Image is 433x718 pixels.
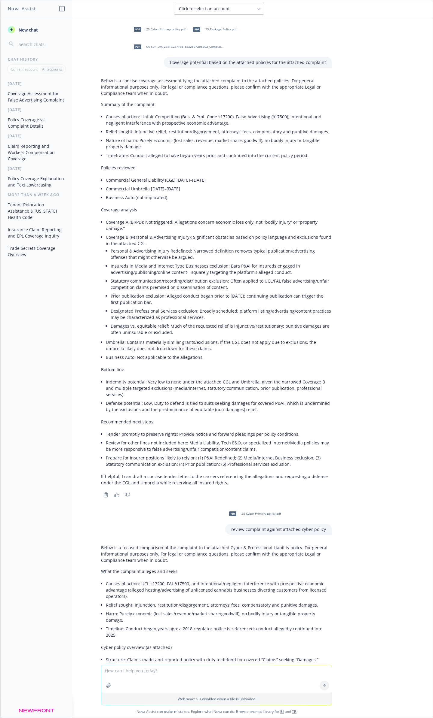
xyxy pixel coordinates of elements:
[1,166,72,171] div: [DATE]
[8,5,36,12] h1: Nova Assist
[280,709,284,714] a: BI
[111,262,332,277] li: Insureds in Media and Internet Type Businesses exclusion: Bars P&AI for insureds engaged in adver...
[146,45,225,49] span: CA_SUP_LAX_25STCV27798_d53280729e302_Complaint (1).pdf
[101,568,332,574] p: What the complaint alleges and seeks
[146,27,186,31] span: 25 Cyber Primary policy.pdf
[1,57,72,62] div: Chat History
[17,27,38,33] span: New chat
[106,655,332,664] li: Structure: Claims-made-and-reported policy with duty to defend for covered “Claims” seeking “Dama...
[225,506,282,521] div: pdf25 Cyber Primary policy.pdf
[106,601,332,609] li: Relief sought: Injunction, restitution/disgorgement, attorneys’ fees, compensatory and punitive d...
[111,247,332,262] li: Personal & Advertising Injury Redefined: Narrowed definition removes typical publication/advertis...
[101,101,332,108] p: Summary of the complaint
[105,696,328,701] p: Web search is disabled when a file is uploaded
[5,225,68,241] button: Insurance Claim Reporting and EPL Coverage Inquiry
[101,644,332,650] p: Cyber policy overview (as attached)
[11,67,38,72] p: Current account
[106,218,332,233] li: Coverage A (BI/PD): Not triggered. Allegations concern economic loss only, not “bodily injury” or...
[134,44,141,49] span: pdf
[5,200,68,222] button: Tenant Relocation Assistance & [US_STATE] Health Code
[5,115,68,131] button: Policy Coverage vs. Complaint Details
[106,430,332,438] li: Tender promptly to preserve rights: Provide notice and forward pleadings per policy conditions.
[111,292,332,307] li: Prior publication exclusion: Alleged conduct began prior to [DATE]; continuing publication can tr...
[1,192,72,197] div: More than a week ago
[106,338,332,353] li: Umbrella: Contains materially similar grants/exclusions. If the CGL does not apply due to exclusi...
[42,67,62,72] p: All accounts
[106,176,332,184] li: Commercial General Liability (CGL) [DATE]–[DATE]
[111,307,332,322] li: Designated Professional Services exclusion: Broadly scheduled; platform listing/advertising/conte...
[179,6,230,12] span: Click to select an account
[231,526,326,532] p: review complaint against attached cyber policy
[205,27,236,31] span: 25 Package Policy.pdf
[193,27,200,32] span: pdf
[106,453,332,468] li: Prepare for insurer positions likely to rely on: (1) P&AI Redefined; (2) Media/Internet Business ...
[5,89,68,105] button: Coverage Assessment for False Advertising Complaint
[106,353,332,362] li: Business Auto: Not applicable to the allegations.
[103,492,109,498] svg: Copy to clipboard
[174,3,264,15] button: Click to select an account
[106,233,332,338] li: Coverage B (Personal & Advertising Injury): Significant obstacles based on policy language and ex...
[5,174,68,190] button: Policy Coverage Explanation and Text Lowercasing
[1,107,72,112] div: [DATE]
[106,151,332,160] li: Timeframe: Conduct alleged to have begun years prior and continued into the current policy period.
[106,624,332,639] li: Timeline: Conduct began years ago; a 2018 regulator notice is referenced; conduct allegedly conti...
[3,705,430,718] span: Nova Assist can make mistakes. Explore what Nova can do: Browse prompt library for and
[101,165,332,171] p: Policies reviewed
[111,277,332,292] li: Statutory communication/recording/distribution exclusion: Often applied to UCL/FAL false advertis...
[1,133,72,138] div: [DATE]
[17,40,65,48] input: Search chats
[101,366,332,373] p: Bottom line
[134,27,141,32] span: pdf
[101,473,332,486] p: If helpful, I can draft a concise tender letter to the carriers referencing the allegations and r...
[130,39,226,54] div: pdfCA_SUP_LAX_25STCV27798_d53280729e302_Complaint (1).pdf
[106,127,332,136] li: Relief sought: Injunctive relief, restitution/disgorgement, attorneys’ fees, compensatory and pun...
[106,438,332,453] li: Review for other lines not included here: Media Liability, Tech E&O, or specialized Internet/Medi...
[106,136,332,151] li: Nature of harm: Purely economic (lost sales, revenue, market share, goodwill); no bodily injury o...
[5,24,68,35] button: New chat
[106,579,332,601] li: Causes of action: UCL §17200, FAL §17500, and intentional/negligent interference with prospective...
[106,377,332,399] li: Indemnity potential: Very low to none under the attached CGL and Umbrella, given the narrowed Cov...
[101,419,332,425] p: Recommended next steps
[1,81,72,86] div: [DATE]
[101,77,332,96] p: Below is a concise coverage assessment tying the attached complaint to the attached policies. For...
[106,609,332,624] li: Harm: Purely economic (lost sales/revenue/market share/goodwill); no bodily injury or tangible pr...
[241,512,281,516] span: 25 Cyber Primary policy.pdf
[106,193,332,202] li: Business Auto (not implicated)
[130,22,187,37] div: pdf25 Cyber Primary policy.pdf
[106,399,332,414] li: Defense potential: Low. Duty to defend is tied to suits seeking damages for covered P&AI, which i...
[229,511,236,516] span: pdf
[106,184,332,193] li: Commercial Umbrella [DATE]–[DATE]
[292,709,296,714] a: TR
[106,664,332,679] li: Modules/limits noted: Media Liability; Technology E&O; Cyber (Privacy & Breach, Regulatory), each...
[106,112,332,127] li: Causes of action: Unfair Competition (Bus. & Prof. Code §17200), False Advertising (§17500), inte...
[101,544,332,563] p: Below is a focused comparison of the complaint to the attached Cyber & Professional Liability pol...
[5,141,68,164] button: Claim Reporting and Workers Compensation Coverage
[170,59,326,65] p: Coverage potential based on the attached policies for the attached complaint
[5,243,68,259] button: Trade Secrets Coverage Overview
[123,491,132,499] button: Thumbs down
[101,207,332,213] p: Coverage analysis
[111,322,332,337] li: Damages vs. equitable relief: Much of the requested relief is injunctive/restitutionary; punitive...
[189,22,238,37] div: pdf25 Package Policy.pdf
